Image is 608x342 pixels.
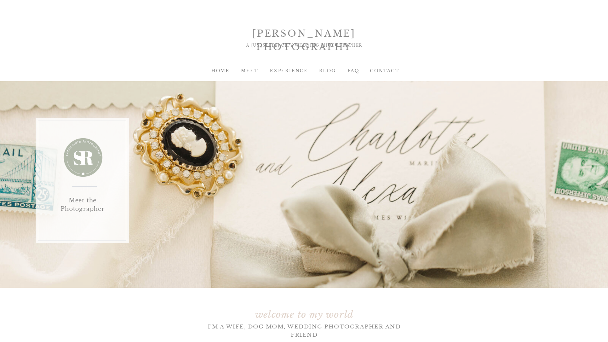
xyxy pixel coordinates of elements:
h2: welcome to my world [237,308,372,318]
a: HOME [206,68,235,74]
a: BLOG [313,68,342,74]
h2: I'm a WIFE, DOG MOM, WEDDING PHOTOGRAPHER AND FRIEND [201,323,408,338]
a: EXPERIENCE [270,68,299,74]
div: A [US_STATE] CITY WEDDING PHOTOGRAPHER [218,43,391,55]
div: [PERSON_NAME] PHOTOGRAPHY [210,27,398,40]
a: FAQ [339,68,368,74]
a: Contact [370,68,399,74]
a: MEET [235,68,264,74]
h1: Meet the Photographer [45,196,120,225]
